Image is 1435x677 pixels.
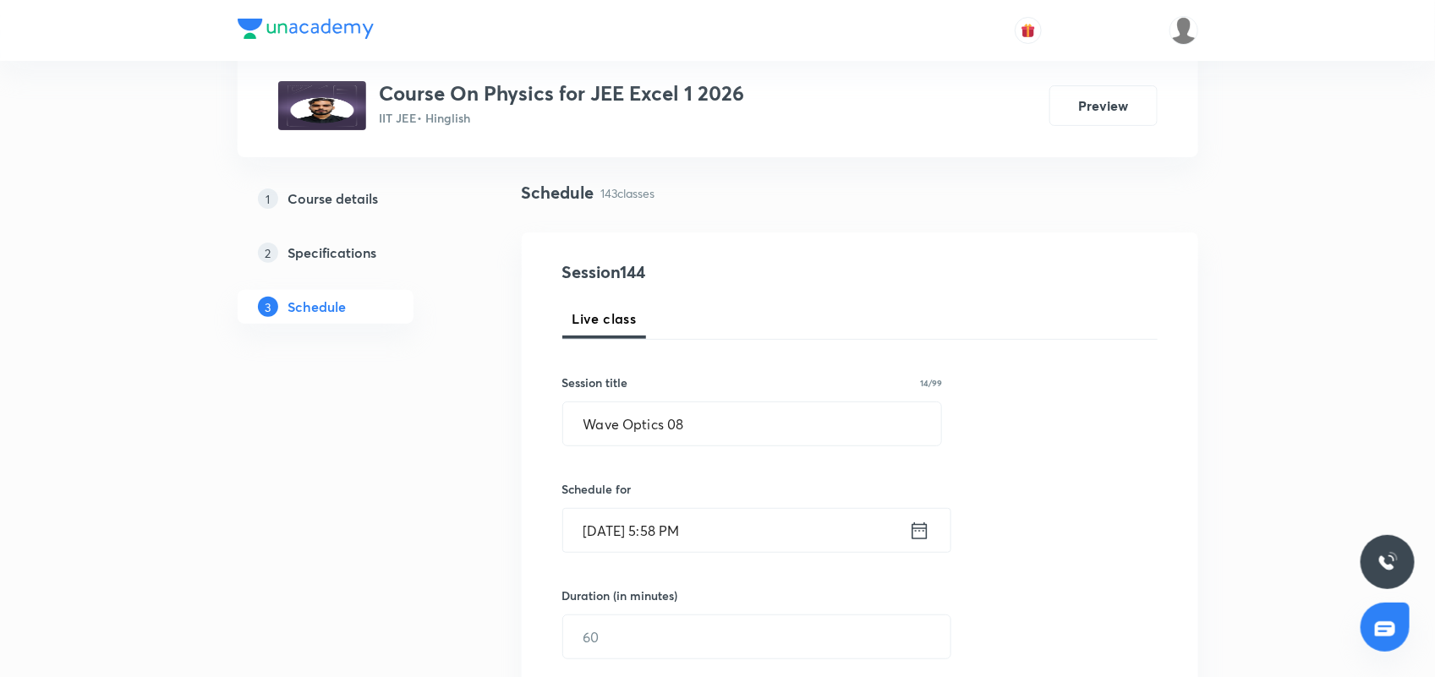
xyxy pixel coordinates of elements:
span: Live class [572,308,637,329]
p: 143 classes [601,184,655,202]
input: 60 [563,615,950,658]
img: ttu [1377,552,1398,572]
img: Company Logo [238,19,374,39]
p: 3 [258,297,278,317]
button: avatar [1015,17,1042,44]
button: Preview [1049,85,1158,126]
img: 645d1cb24ce54c3fa77df2ac57e60657.png [278,81,366,130]
p: 14/99 [920,379,942,387]
p: 2 [258,243,278,263]
h5: Specifications [288,243,377,263]
img: Bhuwan Singh [1169,16,1198,45]
h4: Session 144 [562,259,871,285]
a: 2Specifications [238,236,468,270]
input: A great title is short, clear and descriptive [563,402,942,445]
h5: Schedule [288,297,347,317]
h6: Session title [562,374,628,391]
img: avatar [1021,23,1036,38]
h3: Course On Physics for JEE Excel 1 2026 [380,81,745,106]
h6: Duration (in minutes) [562,587,678,604]
a: 1Course details [238,182,468,216]
a: Company Logo [238,19,374,43]
h6: Schedule for [562,480,943,498]
h5: Course details [288,188,379,209]
p: 1 [258,188,278,209]
h4: Schedule [522,180,594,205]
p: IIT JEE • Hinglish [380,109,745,127]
